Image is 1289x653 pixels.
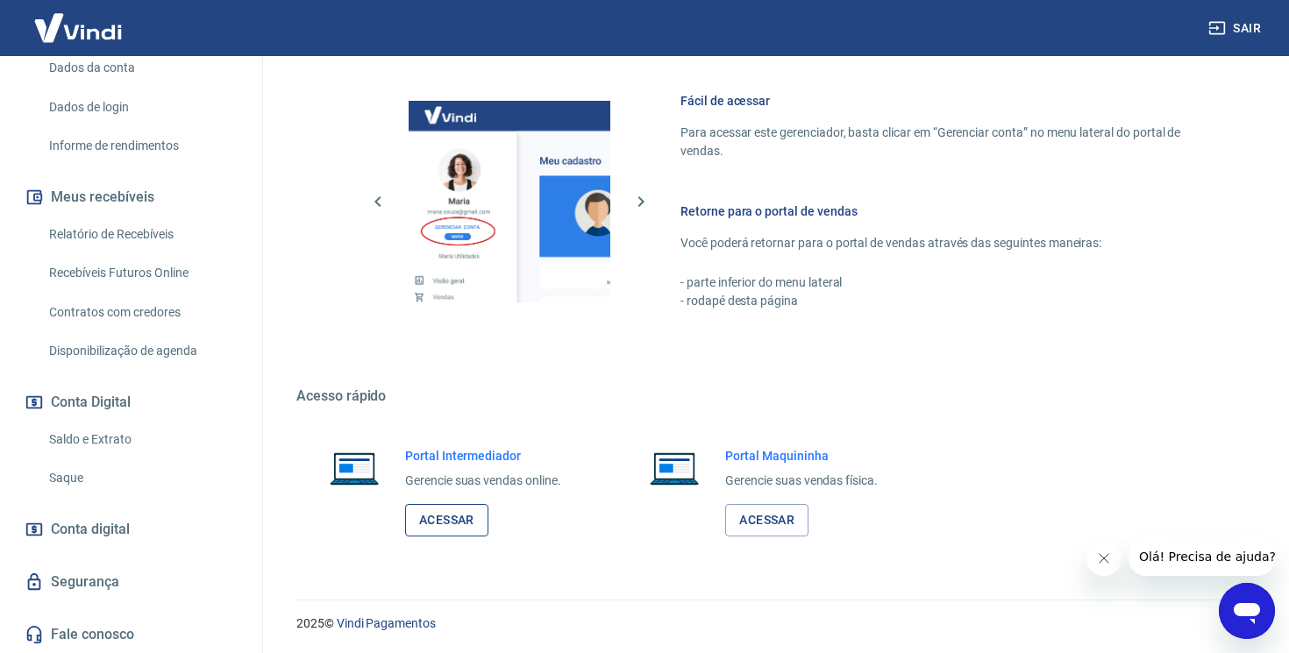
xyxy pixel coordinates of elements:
a: Segurança [21,563,241,601]
a: Disponibilização de agenda [42,333,241,369]
p: Gerencie suas vendas física. [725,472,878,490]
a: Acessar [405,504,488,536]
p: Para acessar este gerenciador, basta clicar em “Gerenciar conta” no menu lateral do portal de ven... [680,124,1205,160]
a: Saque [42,460,241,496]
h5: Acesso rápido [296,387,1247,405]
a: Conta digital [21,510,241,549]
span: Olá! Precisa de ajuda? [11,12,147,26]
a: Recebíveis Futuros Online [42,255,241,291]
iframe: Message from company [1129,537,1275,576]
iframe: Close message [1086,541,1122,576]
img: Imagem de um notebook aberto [317,447,391,489]
a: Contratos com credores [42,295,241,330]
p: - parte inferior do menu lateral [680,273,1205,292]
button: Conta Digital [21,383,241,422]
a: Relatório de Recebíveis [42,216,241,252]
a: Vindi Pagamentos [337,616,436,630]
p: - rodapé desta página [680,292,1205,310]
h6: Portal Maquininha [725,447,878,465]
h6: Portal Intermediador [405,447,561,465]
iframe: Button to launch messaging window [1219,583,1275,639]
button: Sair [1205,12,1268,45]
p: Você poderá retornar para o portal de vendas através das seguintes maneiras: [680,234,1205,252]
img: Vindi [21,1,135,54]
p: 2025 © [296,614,1247,633]
a: Saldo e Extrato [42,422,241,458]
h6: Fácil de acessar [680,92,1205,110]
a: Dados da conta [42,50,241,86]
img: Imagem da dashboard mostrando o botão de gerenciar conta na sidebar no lado esquerdo [409,101,610,302]
a: Informe de rendimentos [42,128,241,164]
img: Imagem de um notebook aberto [637,447,711,489]
button: Meus recebíveis [21,178,241,216]
h6: Retorne para o portal de vendas [680,202,1205,220]
span: Conta digital [51,517,130,542]
a: Acessar [725,504,808,536]
a: Dados de login [42,89,241,125]
p: Gerencie suas vendas online. [405,472,561,490]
